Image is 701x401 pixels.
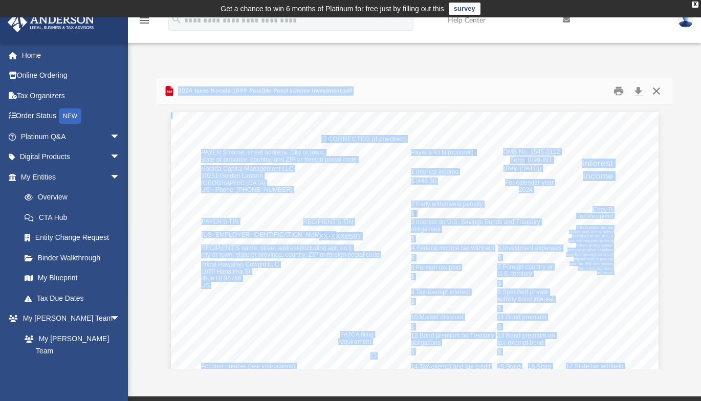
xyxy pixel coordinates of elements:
a: My [PERSON_NAME] Team [14,328,125,361]
a: Order StatusNEW [7,106,136,127]
span: penalty or other sanction [567,248,613,252]
span: 13 Bond premium on [497,332,555,339]
a: [PERSON_NAME] System [14,361,130,394]
span: activity bond interest [497,296,554,302]
span: requirement [338,339,371,345]
span: 15 State [497,364,520,370]
img: User Pic [678,13,693,28]
span: $ [497,324,501,330]
span: 9 Specified private [497,289,549,295]
span: $ [411,210,414,216]
span: you are required to file a [568,239,613,243]
span: arrow_drop_down [110,308,130,329]
span: Copy B [593,207,613,212]
span: RECIPIENT’S TIN [303,219,353,225]
span: 11 Bond premium [497,314,546,320]
span: Interest [582,160,613,168]
span: 2 Early withdrawal penalty [411,201,483,207]
span: 16 State [528,364,551,370]
span: (Rev. [DATE]) [503,165,541,171]
i: menu [138,14,150,27]
span: [US_EMPLOYER_IDENTIFICATION_NUMBER] [202,232,334,238]
span: ☐ [370,353,376,359]
span: reported. [597,271,613,275]
span: obligations [411,226,441,232]
span: PAYER’S name, street address, City or town, [201,149,325,155]
span: arrow_drop_down [110,167,130,188]
span: ☐ [321,136,327,143]
a: Overview [14,187,136,208]
span: $ [411,236,414,242]
span: Tribal Hawaiian Cowgirl LLC [201,261,279,268]
span: $ [497,305,501,311]
span: city or town, state or province, country, ZIP or foreign postal code [201,252,380,258]
span: 5 Investment expenses [498,245,562,251]
span: For Recipient [576,213,613,219]
span: this income is taxable [574,257,613,261]
a: survey [449,3,480,15]
div: Get a chance to win 6 months of Platinum for free just by filling out this [221,3,444,15]
span: This is important tax [576,226,613,230]
div: Preview [157,78,672,369]
span: CORRECTED (if checked) [328,136,406,143]
button: Print [609,83,629,99]
span: 10 Market discount [411,314,463,320]
span: $ [497,280,501,286]
span: Account number (see instructions) [201,363,295,369]
span: RECIPIENT’S name, street address(including apt. no.), [201,245,353,251]
button: Download [629,83,647,99]
span: 14 Tax-exempt and tax credit [411,364,490,370]
span: may be imposed on you if [566,253,613,257]
span: $ [498,254,501,260]
span: Form [510,157,524,163]
span: 6 Foreign tax paid [411,264,461,271]
span: 17 State tax withheld [566,363,624,369]
span: that it has not been [578,266,613,271]
span: arrow_drop_down [110,147,130,168]
img: Anderson Advisors Platinum Portal [5,12,97,32]
a: My Blueprint [14,268,130,288]
span: $ [411,299,414,305]
span: 1 Interest income [411,169,458,175]
span: 8 Tax-exempt interest [411,289,470,295]
span: $ [497,349,501,355]
span: For calendar year [505,180,554,186]
span: information and is being [569,230,613,234]
span: 2024 [519,187,533,193]
span: $ [411,178,414,184]
a: CTA Hub [14,207,136,228]
span: 4 Federal income tax withheld [411,245,494,251]
span: FATCA filing [340,331,374,338]
span: lihue HI 96766 [201,275,241,281]
a: Online Ordering [7,65,136,86]
a: Home [7,45,136,65]
div: File preview [157,104,672,368]
span: return, a negligence [576,243,612,248]
a: Digital Productsarrow_drop_down [7,147,136,167]
div: close [692,2,698,8]
span: XX-XXX6597 [319,233,361,240]
span: OMB No. 1545-0112 [503,149,560,155]
span: $ [411,324,414,330]
span: arrow_drop_down [110,126,130,147]
span: U.S. territory [497,271,532,277]
span: 2446.38 [414,178,436,184]
span: PAYER’S TIN [202,218,239,225]
span: and the IRS determines [569,262,613,266]
span: 1970 Hanalima St [201,269,250,275]
a: Platinum Q&Aarrow_drop_down [7,126,136,147]
span: 7 Foreign country or [497,264,553,270]
span: furnished to the IRS. If [572,234,613,238]
span: Payer’s RTN (optional) [411,149,474,155]
span: 1099-INT [527,157,553,163]
span: state or province, country, and ZIP or foreign postal code [201,157,357,163]
a: My Entitiesarrow_drop_down [7,167,136,187]
span: Norada Capital Management LLC [201,166,294,172]
a: My [PERSON_NAME] Teamarrow_drop_down [7,308,130,329]
span: [GEOGRAPHIC_DATA] [201,180,266,186]
span: $ [411,255,415,261]
i: search [171,14,182,25]
a: menu [138,19,150,27]
span: Income [583,172,613,181]
span: 2024 taxes Norada 1099 Possible Ponzi scheme investment.pdf [176,86,352,96]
